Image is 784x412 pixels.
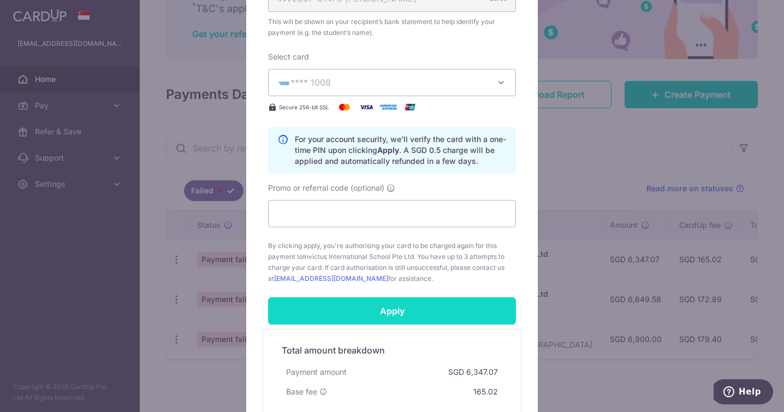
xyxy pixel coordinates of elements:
span: Invictus International School Pte Ltd [303,252,414,261]
img: American Express [377,101,399,114]
span: Base fee [286,386,317,397]
h5: Total amount breakdown [282,344,502,357]
iframe: Opens a widget where you can find more information [714,379,773,407]
input: Apply [268,297,516,325]
div: SGD 6,347.07 [444,362,502,382]
img: Visa [355,101,377,114]
p: For your account security, we’ll verify the card with a one-time PIN upon clicking . A SGD 0.5 ch... [295,134,507,167]
span: Secure 256-bit SSL [279,103,329,111]
span: By clicking apply, you're authorising your card to be charged again for this payment to . You hav... [268,240,516,284]
div: 165.02 [469,382,502,402]
img: AMEX [277,79,290,87]
label: Select card [268,51,309,62]
img: UnionPay [399,101,421,114]
b: Apply [377,145,399,155]
a: [EMAIL_ADDRESS][DOMAIN_NAME] [274,274,388,282]
div: Payment amount [282,362,351,382]
img: Mastercard [334,101,355,114]
span: Promo or referral code (optional) [268,183,384,193]
span: This will be shown on your recipient’s bank statement to help identify your payment (e.g. the stu... [268,16,516,38]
